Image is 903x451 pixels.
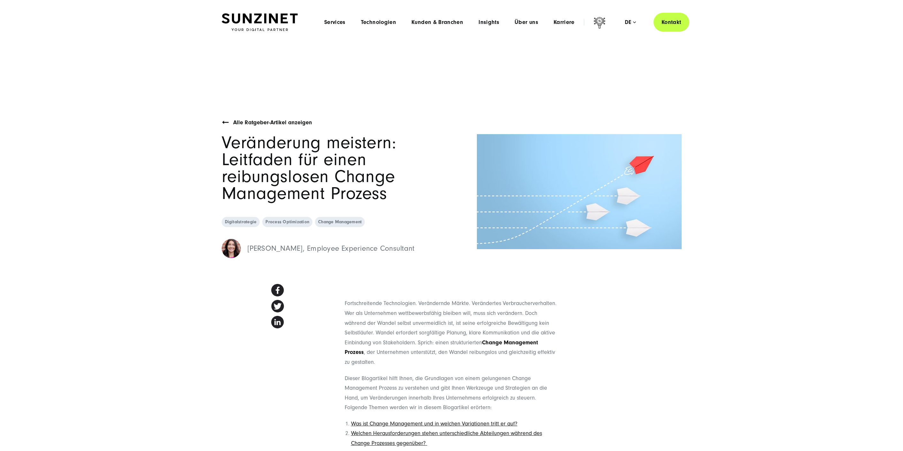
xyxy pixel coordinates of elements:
[625,19,636,26] div: de
[262,217,312,227] a: Process Optimization
[411,19,463,26] a: Kunden & Branchen
[345,375,547,411] span: Dieser Blogartikel hilft Ihnen, die Grundlagen von einem gelungenen Change Management Prozess zu ...
[324,19,346,26] a: Services
[222,13,298,31] img: SUNZINET Full Service Digital Agentur
[351,430,542,447] a: Welchen Herausforderungen stehen unterschiedliche Abteilungen während des Change Prozesses gegenü...
[222,217,260,227] a: Digitalstrategie
[233,119,312,126] span: Alle Ratgeber-Artikel anzeigen
[233,118,312,128] a: Alle Ratgeber-Artikel anzeigen
[554,19,575,26] a: Karriere
[654,13,689,32] a: Kontakt
[351,420,517,427] a: Was ist Change Management und in welchen Variationen tritt er auf?
[271,316,284,328] img: Share on linkedin
[315,217,365,227] a: Change Management
[271,284,284,296] img: Share on facebook
[247,242,415,255] div: [PERSON_NAME], Employee Experience Consultant
[345,300,556,365] span: Fortschreitende Technologien. Verändernde Märkte. Verändertes Verbraucherverhalten. Wer als Unter...
[477,134,682,249] img: Ein rotes Papierflugzeug, das eine Gruppe weißer Papierflugzeuge anführt, mit gestrichelten Linie...
[222,133,402,204] span: Veränderung meistern: Leitfaden für einen reibungslosen Change Management Prozess
[478,19,499,26] a: Insights
[361,19,396,26] a: Technologien
[271,300,284,312] img: Share on twitter
[515,19,538,26] a: Über uns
